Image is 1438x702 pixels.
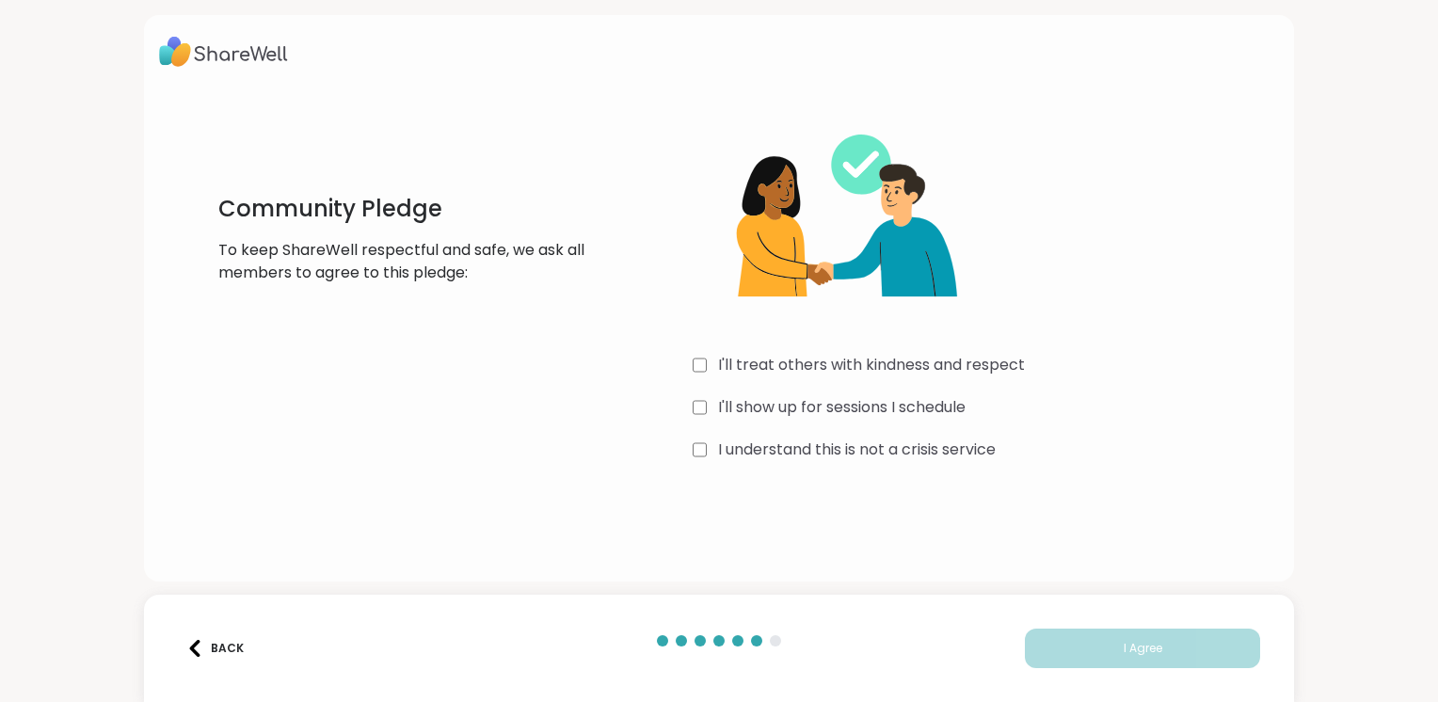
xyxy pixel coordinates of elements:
[718,396,966,419] label: I'll show up for sessions I schedule
[1124,640,1162,657] span: I Agree
[159,30,288,73] img: ShareWell Logo
[218,194,595,224] h1: Community Pledge
[186,640,244,657] div: Back
[178,629,253,668] button: Back
[718,439,996,461] label: I understand this is not a crisis service
[1025,629,1260,668] button: I Agree
[718,354,1025,376] label: I'll treat others with kindness and respect
[218,239,595,284] p: To keep ShareWell respectful and safe, we ask all members to agree to this pledge:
